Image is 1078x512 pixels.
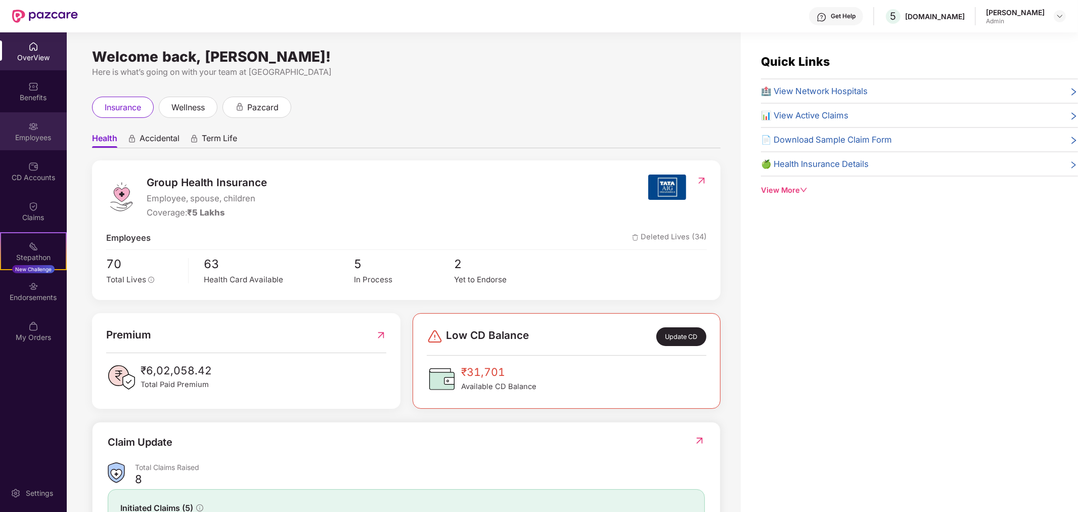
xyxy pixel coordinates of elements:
span: Deleted Lives (34) [632,231,707,244]
span: Quick Links [761,54,830,69]
div: [DOMAIN_NAME] [905,12,965,21]
span: pazcard [247,101,279,114]
img: svg+xml;base64,PHN2ZyBpZD0iSG9tZSIgeG1sbnM9Imh0dHA6Ly93d3cudzMub3JnLzIwMDAvc3ZnIiB3aWR0aD0iMjAiIG... [28,41,38,52]
img: RedirectIcon [376,327,386,343]
div: Health Card Available [204,274,354,286]
img: svg+xml;base64,PHN2ZyBpZD0iRW5kb3JzZW1lbnRzIiB4bWxucz0iaHR0cDovL3d3dy53My5vcmcvMjAwMC9zdmciIHdpZH... [28,281,38,291]
img: RedirectIcon [696,176,707,186]
img: logo [106,182,137,212]
span: right [1069,111,1078,122]
span: 63 [204,255,354,274]
div: 8 [135,472,142,486]
span: Employee, spouse, children [147,192,267,205]
img: svg+xml;base64,PHN2ZyBpZD0iQ0RfQWNjb3VudHMiIGRhdGEtbmFtZT0iQ0QgQWNjb3VudHMiIHhtbG5zPSJodHRwOi8vd3... [28,161,38,172]
img: svg+xml;base64,PHN2ZyBpZD0iRW1wbG95ZWVzIiB4bWxucz0iaHR0cDovL3d3dy53My5vcmcvMjAwMC9zdmciIHdpZHRoPS... [28,121,38,132]
span: 📄 Download Sample Claim Form [761,133,892,146]
div: View More [761,185,1078,196]
img: svg+xml;base64,PHN2ZyBpZD0iRGFuZ2VyLTMyeDMyIiB4bWxucz0iaHR0cDovL3d3dy53My5vcmcvMjAwMC9zdmciIHdpZH... [427,328,443,345]
img: svg+xml;base64,PHN2ZyBpZD0iQmVuZWZpdHMiIHhtbG5zPSJodHRwOi8vd3d3LnczLm9yZy8yMDAwL3N2ZyIgd2lkdGg9Ij... [28,81,38,92]
span: 📊 View Active Claims [761,109,848,122]
span: right [1069,87,1078,98]
img: CDBalanceIcon [427,364,457,394]
img: svg+xml;base64,PHN2ZyBpZD0iSGVscC0zMngzMiIgeG1sbnM9Imh0dHA6Ly93d3cudzMub3JnLzIwMDAvc3ZnIiB3aWR0aD... [817,12,827,22]
img: svg+xml;base64,PHN2ZyBpZD0iRHJvcGRvd24tMzJ4MzIiIHhtbG5zPSJodHRwOi8vd3d3LnczLm9yZy8yMDAwL3N2ZyIgd2... [1056,12,1064,20]
span: info-circle [196,504,203,511]
span: Accidental [140,133,179,148]
div: Get Help [831,12,856,20]
div: animation [235,102,244,111]
img: svg+xml;base64,PHN2ZyBpZD0iQ2xhaW0iIHhtbG5zPSJodHRwOi8vd3d3LnczLm9yZy8yMDAwL3N2ZyIgd2lkdGg9IjIwIi... [28,201,38,211]
img: New Pazcare Logo [12,10,78,23]
span: info-circle [148,277,155,283]
span: Total Lives [106,275,146,284]
span: 70 [106,255,181,274]
img: svg+xml;base64,PHN2ZyBpZD0iU2V0dGluZy0yMHgyMCIgeG1sbnM9Imh0dHA6Ly93d3cudzMub3JnLzIwMDAvc3ZnIiB3aW... [11,488,21,498]
img: ClaimsSummaryIcon [108,462,125,483]
div: animation [127,134,137,143]
div: Yet to Endorse [454,274,554,286]
div: Admin [986,17,1045,25]
div: Coverage: [147,206,267,219]
div: Update CD [656,327,706,346]
div: Welcome back, [PERSON_NAME]! [92,53,721,61]
span: 5 [890,10,896,22]
span: 2 [454,255,554,274]
span: down [800,186,807,194]
div: In Process [354,274,454,286]
span: Low CD Balance [446,327,529,346]
span: Group Health Insurance [147,175,267,191]
span: right [1069,135,1078,146]
div: Here is what’s going on with your team at [GEOGRAPHIC_DATA] [92,66,721,78]
img: svg+xml;base64,PHN2ZyBpZD0iTXlfT3JkZXJzIiBkYXRhLW5hbWU9Ik15IE9yZGVycyIgeG1sbnM9Imh0dHA6Ly93d3cudz... [28,321,38,331]
span: right [1069,159,1078,170]
div: Stepathon [1,252,66,263]
div: Total Claims Raised [135,462,705,472]
img: RedirectIcon [694,436,705,446]
span: ₹5 Lakhs [187,207,225,218]
span: insurance [105,101,141,114]
span: 🍏 Health Insurance Details [761,157,869,170]
img: PaidPremiumIcon [106,362,137,393]
span: Term Life [202,133,237,148]
img: svg+xml;base64,PHN2ZyB4bWxucz0iaHR0cDovL3d3dy53My5vcmcvMjAwMC9zdmciIHdpZHRoPSIyMSIgaGVpZ2h0PSIyMC... [28,241,38,251]
div: Claim Update [108,435,172,450]
img: deleteIcon [632,234,639,241]
span: ₹6,02,058.42 [141,362,212,379]
span: Health [92,133,117,148]
div: animation [190,134,199,143]
div: Settings [23,488,56,498]
span: Premium [106,327,151,343]
div: New Challenge [12,265,55,273]
span: Employees [106,231,151,244]
span: Available CD Balance [461,381,536,393]
span: wellness [171,101,205,114]
span: 5 [354,255,454,274]
div: [PERSON_NAME] [986,8,1045,17]
img: insurerIcon [648,175,686,200]
span: 🏥 View Network Hospitals [761,84,868,98]
span: ₹31,701 [461,364,536,380]
span: Total Paid Premium [141,379,212,391]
